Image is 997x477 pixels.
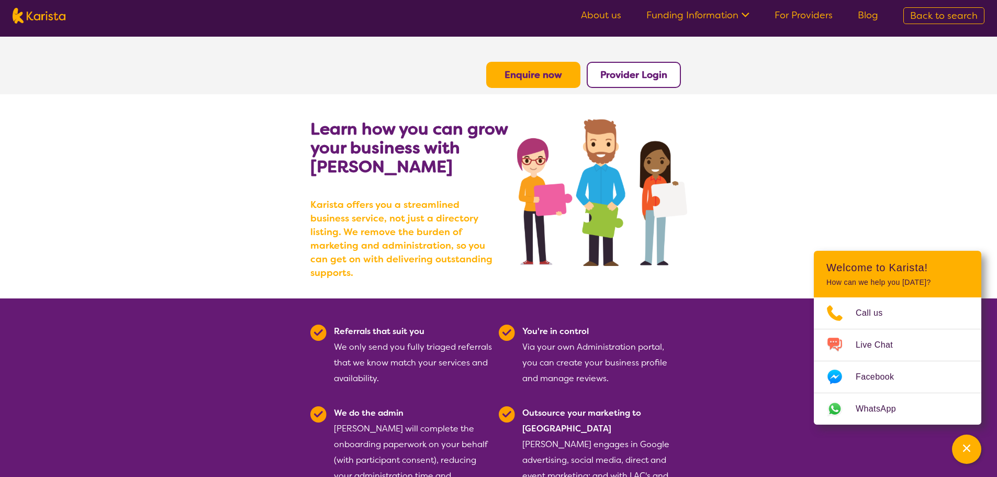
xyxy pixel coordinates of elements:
b: We do the admin [334,407,404,418]
div: Via your own Administration portal, you can create your business profile and manage reviews. [522,324,681,386]
button: Enquire now [486,62,580,88]
ul: Choose channel [814,297,981,425]
span: Facebook [856,369,906,385]
span: Call us [856,305,895,321]
a: Web link opens in a new tab. [814,393,981,425]
b: You're in control [522,326,589,337]
button: Provider Login [587,62,681,88]
a: About us [581,9,621,21]
a: Provider Login [600,69,667,81]
img: grow your business with Karista [517,119,687,266]
b: Outsource your marketing to [GEOGRAPHIC_DATA] [522,407,641,434]
div: Channel Menu [814,251,981,425]
a: For Providers [775,9,833,21]
a: Enquire now [505,69,562,81]
b: Learn how you can grow your business with [PERSON_NAME] [310,118,508,178]
img: Tick [310,406,327,423]
b: Referrals that suit you [334,326,424,337]
img: Tick [499,325,515,341]
img: Karista logo [13,8,65,24]
span: WhatsApp [856,401,909,417]
h2: Welcome to Karista! [826,261,969,274]
a: Funding Information [646,9,749,21]
div: We only send you fully triaged referrals that we know match your services and availability. [334,324,492,386]
b: Karista offers you a streamlined business service, not just a directory listing. We remove the bu... [310,198,499,280]
img: Tick [310,325,327,341]
span: Back to search [910,9,978,22]
span: Live Chat [856,337,905,353]
button: Channel Menu [952,435,981,464]
img: Tick [499,406,515,423]
a: Blog [858,9,878,21]
p: How can we help you [DATE]? [826,278,969,287]
a: Back to search [903,7,984,24]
